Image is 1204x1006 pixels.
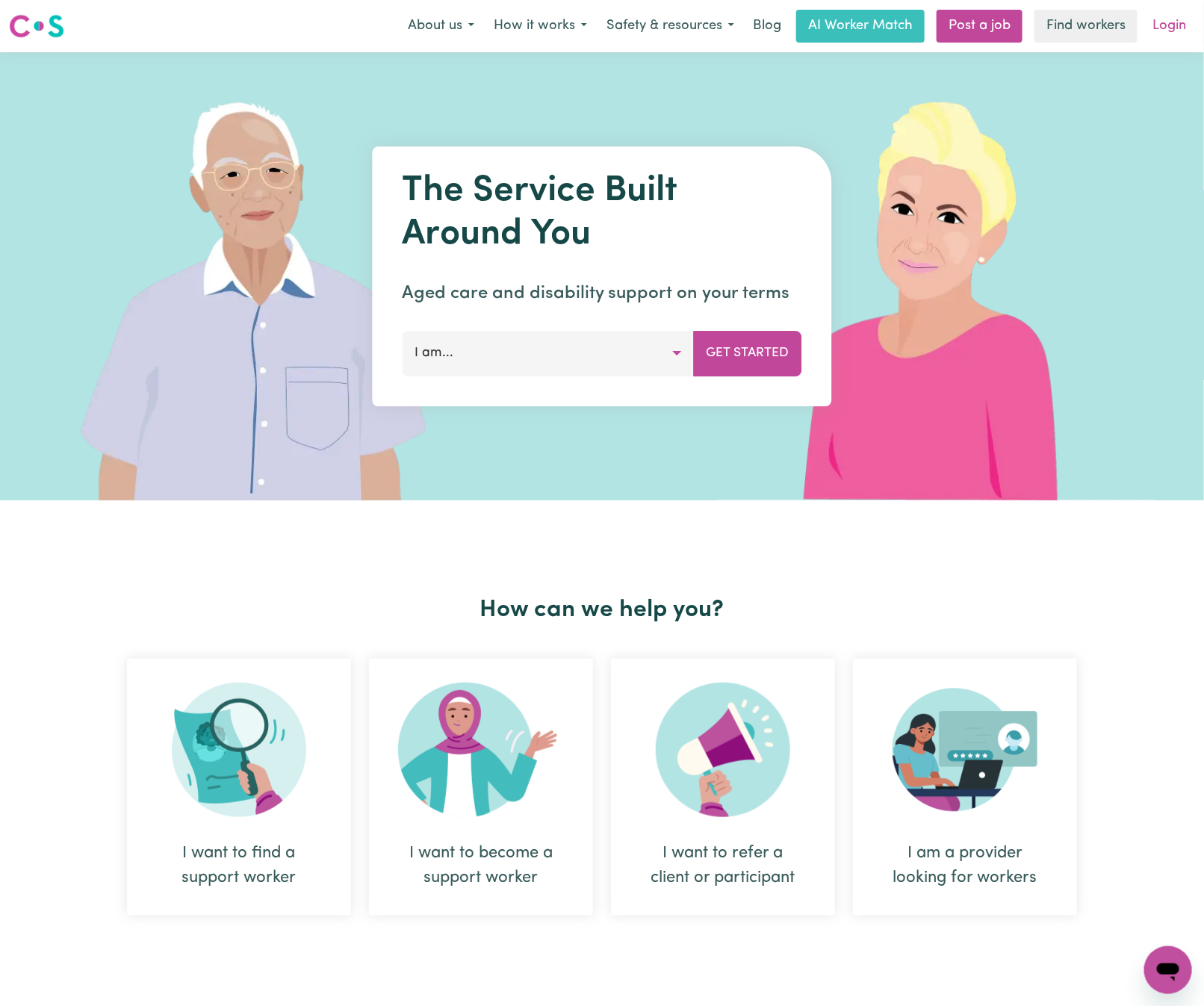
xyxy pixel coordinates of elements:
div: I want to become a support worker [369,659,593,916]
a: Find workers [1034,10,1138,43]
img: Search [172,683,306,817]
button: How it works [484,10,597,42]
a: Login [1144,10,1195,43]
a: Post a job [937,10,1023,43]
iframe: Button to launch messaging window [1144,946,1192,994]
button: About us [398,10,484,42]
div: I am a provider looking for workers [889,841,1041,890]
div: I am a provider looking for workers [853,659,1077,916]
img: Refer [656,683,790,817]
img: Careseekers logo [9,13,64,40]
h2: How can we help you? [118,596,1086,624]
img: Become Worker [398,683,564,817]
div: I want to find a support worker [127,659,351,916]
a: Careseekers logo [9,9,64,43]
h1: The Service Built Around You [403,170,802,256]
a: Blog [744,10,790,43]
img: Provider [893,683,1037,817]
button: Get Started [694,331,802,376]
div: I want to become a support worker [405,841,557,890]
button: Safety & resources [597,10,744,42]
div: I want to find a support worker [163,841,315,890]
a: AI Worker Match [796,10,925,43]
div: I want to refer a client or participant [647,841,799,890]
div: I want to refer a client or participant [611,659,835,916]
p: Aged care and disability support on your terms [403,280,802,307]
button: I am... [403,331,695,376]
